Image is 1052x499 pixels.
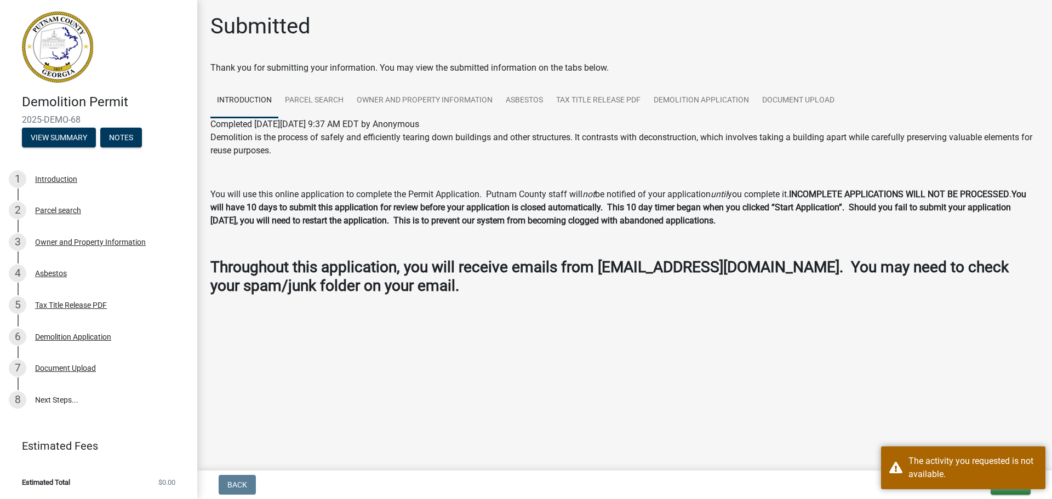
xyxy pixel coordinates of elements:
[210,188,1039,227] p: You will use this online application to complete the Permit Application. Putnam County staff will...
[582,189,595,199] i: not
[908,455,1037,481] div: The activity you requested is not available.
[647,83,756,118] a: Demolition Application
[9,265,26,282] div: 4
[789,189,1009,199] strong: INCOMPLETE APPLICATIONS WILL NOT BE PROCESSED
[9,435,180,457] a: Estimated Fees
[100,134,142,142] wm-modal-confirm: Notes
[22,134,96,142] wm-modal-confirm: Summary
[35,269,67,277] div: Asbestos
[210,83,278,118] a: Introduction
[711,189,728,199] i: until
[219,475,256,495] button: Back
[9,359,26,377] div: 7
[550,83,647,118] a: Tax Title Release PDF
[22,128,96,147] button: View Summary
[100,128,142,147] button: Notes
[350,83,499,118] a: Owner and Property Information
[210,131,1039,157] p: Demolition is the process of safely and efficiently tearing down buildings and other structures. ...
[35,207,81,214] div: Parcel search
[35,301,107,309] div: Tax Title Release PDF
[210,119,419,129] span: Completed [DATE][DATE] 9:37 AM EDT by Anonymous
[756,83,841,118] a: Document Upload
[35,175,77,183] div: Introduction
[22,94,188,110] h4: Demolition Permit
[35,333,111,341] div: Demolition Application
[227,480,247,489] span: Back
[499,83,550,118] a: Asbestos
[278,83,350,118] a: Parcel search
[35,364,96,372] div: Document Upload
[9,391,26,409] div: 8
[9,296,26,314] div: 5
[22,114,175,125] span: 2025-DEMO-68
[210,258,1009,295] strong: Throughout this application, you will receive emails from [EMAIL_ADDRESS][DOMAIN_NAME]. You may n...
[210,13,311,39] h1: Submitted
[9,328,26,346] div: 6
[22,479,70,486] span: Estimated Total
[35,238,146,246] div: Owner and Property Information
[9,202,26,219] div: 2
[22,12,93,83] img: Putnam County, Georgia
[210,189,1026,226] strong: You will have 10 days to submit this application for review before your application is closed aut...
[9,233,26,251] div: 3
[210,61,1039,74] div: Thank you for submitting your information. You may view the submitted information on the tabs below.
[158,479,175,486] span: $0.00
[9,170,26,188] div: 1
